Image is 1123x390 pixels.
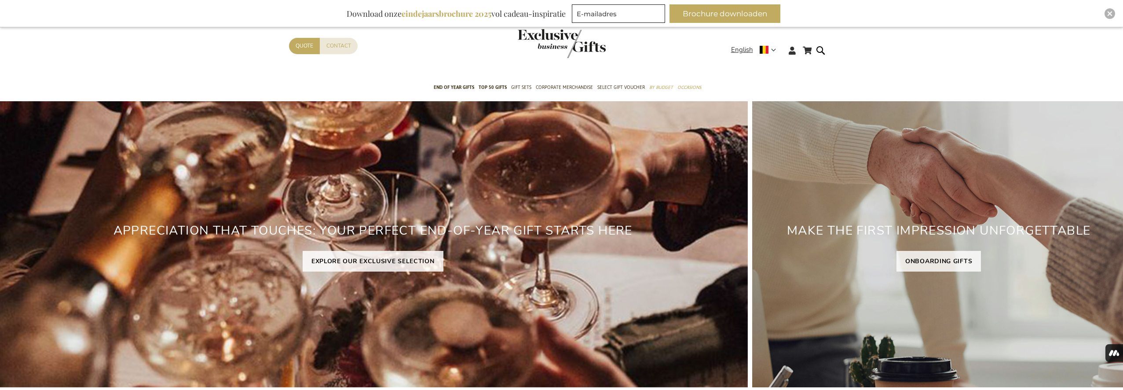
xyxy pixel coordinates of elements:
[434,83,474,92] span: End of year gifts
[518,29,562,58] a: store logo
[731,45,753,55] span: English
[572,4,668,26] form: marketing offers and promotions
[511,83,531,92] span: Gift Sets
[479,83,507,92] span: TOP 50 Gifts
[896,251,981,272] a: ONBOARDING GIFTS
[649,77,673,99] a: By Budget
[1107,11,1112,16] img: Close
[434,77,474,99] a: End of year gifts
[597,77,645,99] a: Select Gift Voucher
[402,8,491,19] b: eindejaarsbrochure 2025
[677,83,701,92] span: Occasions
[320,38,358,54] a: Contact
[669,4,780,23] button: Brochure downloaden
[572,4,665,23] input: E-mailadres
[479,77,507,99] a: TOP 50 Gifts
[649,83,673,92] span: By Budget
[511,77,531,99] a: Gift Sets
[518,29,606,58] img: Exclusive Business gifts logo
[303,251,443,272] a: EXPLORE OUR EXCLUSIVE SELECTION
[343,4,570,23] div: Download onze vol cadeau-inspiratie
[289,38,320,54] a: Quote
[1105,8,1115,19] div: Close
[536,77,593,99] a: Corporate Merchandise
[677,77,701,99] a: Occasions
[597,83,645,92] span: Select Gift Voucher
[536,83,593,92] span: Corporate Merchandise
